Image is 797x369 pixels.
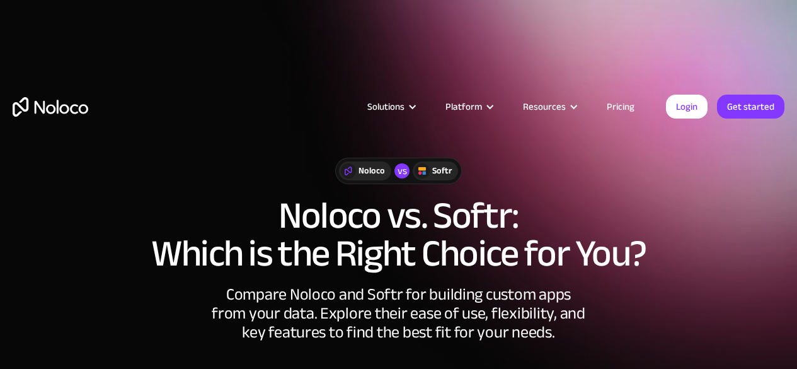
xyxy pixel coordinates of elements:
div: Softr [432,164,452,178]
a: Login [666,95,708,119]
a: Get started [717,95,784,119]
a: Pricing [591,98,650,115]
h1: Noloco vs. Softr: Which is the Right Choice for You? [13,197,784,272]
div: Solutions [367,98,404,115]
div: vs [394,163,410,179]
div: Compare Noloco and Softr for building custom apps from your data. Explore their ease of use, flex... [210,285,588,342]
div: Noloco [358,164,385,178]
div: Resources [523,98,566,115]
div: Platform [445,98,482,115]
div: Solutions [352,98,430,115]
a: home [13,97,88,117]
div: Platform [430,98,507,115]
div: Resources [507,98,591,115]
